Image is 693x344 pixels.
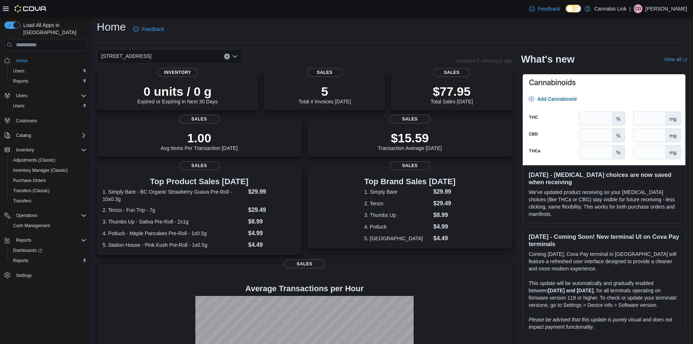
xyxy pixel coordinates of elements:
dd: $4.99 [248,229,296,238]
dd: $8.99 [248,217,296,226]
a: Home [13,56,31,65]
h3: Top Brand Sales [DATE] [364,177,455,186]
button: Transfers (Classic) [7,186,89,196]
button: Customers [1,115,89,126]
h2: What's new [521,54,574,65]
p: $15.59 [378,131,442,145]
p: 5 [298,84,351,99]
dt: 3. Thumbs Up - Sativa Pre-Roll - 2x1g [103,218,245,225]
button: Catalog [1,130,89,141]
dt: 5. [GEOGRAPHIC_DATA] [364,235,430,242]
span: Users [10,67,87,75]
span: Dashboards [10,246,87,255]
dd: $29.99 [248,187,296,196]
span: Purchase Orders [13,178,46,183]
button: Reports [13,236,34,245]
dt: 3. Thumbs Up [364,211,430,219]
p: Coming [DATE], Cova Pay terminal in [GEOGRAPHIC_DATA] will feature a refreshed user interface des... [529,250,680,272]
span: Inventory [16,147,34,153]
strong: [DATE] and [DATE] [548,288,593,293]
dt: 4. Potluck - Maple Pancakes Pre-Roll - 1x0.5g [103,230,245,237]
p: [PERSON_NAME] [645,4,687,13]
button: Inventory Manager (Classic) [7,165,89,175]
button: Users [1,91,89,101]
h1: Home [97,20,126,34]
a: Adjustments (Classic) [10,156,58,165]
button: Clear input [224,54,230,59]
a: Dashboards [7,245,89,256]
button: Adjustments (Classic) [7,155,89,165]
a: Reports [10,256,31,265]
span: [STREET_ADDRESS] [101,52,151,60]
span: Inventory [157,68,198,77]
button: Open list of options [232,54,238,59]
dd: $29.49 [248,206,296,214]
em: Please be advised that this update is purely visual and does not impact payment functionality. [529,317,672,330]
h3: [DATE] - Coming Soon! New terminal UI on Cova Pay terminals [529,233,680,248]
dd: $29.49 [433,199,455,208]
dt: 5. Station House - Pink Kush Pre-Roll - 1x0.5g [103,241,245,249]
span: Purchase Orders [10,176,87,185]
a: Inventory Manager (Classic) [10,166,71,175]
span: Home [13,56,87,65]
span: Load All Apps in [GEOGRAPHIC_DATA] [20,21,87,36]
span: Reports [13,236,87,245]
a: Purchase Orders [10,176,49,185]
dd: $29.99 [433,187,455,196]
span: Transfers (Classic) [13,188,49,194]
button: Operations [13,211,40,220]
span: Dashboards [13,248,42,253]
span: Reports [10,256,87,265]
a: Customers [13,116,40,125]
span: Sales [307,68,343,77]
p: $77.95 [430,84,473,99]
a: Users [10,67,27,75]
span: Inventory Manager (Classic) [13,167,68,173]
button: Inventory [13,146,37,154]
span: Users [10,102,87,110]
span: Users [13,68,24,74]
div: Total # Invoices [DATE] [298,84,351,104]
p: 0 units / 0 g [138,84,218,99]
a: Feedback [130,22,167,36]
span: Settings [13,271,87,280]
p: We've updated product receiving so your [MEDICAL_DATA] choices (like THCa or CBG) stay visible fo... [529,189,680,218]
span: Feedback [538,5,560,12]
button: Purchase Orders [7,175,89,186]
h4: Average Transactions per Hour [103,284,506,293]
span: Inventory Manager (Classic) [10,166,87,175]
span: Customers [13,116,87,125]
svg: External link [683,58,687,62]
img: Cova [15,5,47,12]
span: Adjustments (Classic) [10,156,87,165]
span: Sales [390,115,430,123]
a: Transfers (Classic) [10,186,52,195]
span: Reports [13,258,28,264]
span: Transfers [13,198,31,204]
button: Transfers [7,196,89,206]
div: Total Sales [DATE] [430,84,473,104]
span: Inventory [13,146,87,154]
a: Settings [13,271,35,280]
button: Reports [7,256,89,266]
dt: 2. Tenzo [364,200,430,207]
span: Reports [13,78,28,84]
span: Users [16,93,27,99]
span: Operations [16,213,37,218]
span: Sales [390,161,430,170]
button: Reports [1,235,89,245]
dt: 4. Potluck [364,223,430,230]
p: Updated 1 minute(s) ago [456,58,512,64]
div: Expired or Expiring in Next 30 Days [138,84,218,104]
dd: $4.49 [433,234,455,243]
button: Users [7,66,89,76]
div: Avg Items Per Transaction [DATE] [161,131,238,151]
span: Settings [16,273,32,278]
p: This update will be automatically and gradually enabled between , for all terminals operating on ... [529,280,680,309]
button: Home [1,55,89,66]
a: Transfers [10,197,34,205]
span: Transfers (Classic) [10,186,87,195]
span: Reports [10,77,87,86]
a: Dashboards [10,246,45,255]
